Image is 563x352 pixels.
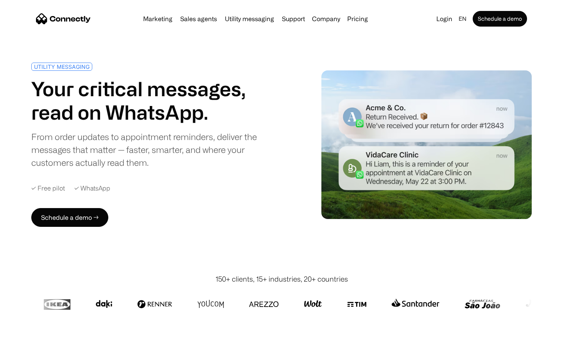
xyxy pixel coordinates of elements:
h1: Your critical messages, read on WhatsApp. [31,77,278,124]
a: Utility messaging [222,16,277,22]
ul: Language list [16,338,47,349]
a: Pricing [344,16,371,22]
div: en [459,13,466,24]
a: Support [279,16,308,22]
div: From order updates to appointment reminders, deliver the messages that matter — faster, smarter, ... [31,130,278,169]
a: Login [433,13,455,24]
div: UTILITY MESSAGING [34,64,90,70]
aside: Language selected: English [8,338,47,349]
a: Schedule a demo [473,11,527,27]
div: ✓ Free pilot [31,185,65,192]
a: Marketing [140,16,176,22]
div: 150+ clients, 15+ industries, 20+ countries [215,274,348,284]
a: Schedule a demo → [31,208,108,227]
div: ✓ WhatsApp [74,185,110,192]
a: Sales agents [177,16,220,22]
div: Company [312,13,340,24]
